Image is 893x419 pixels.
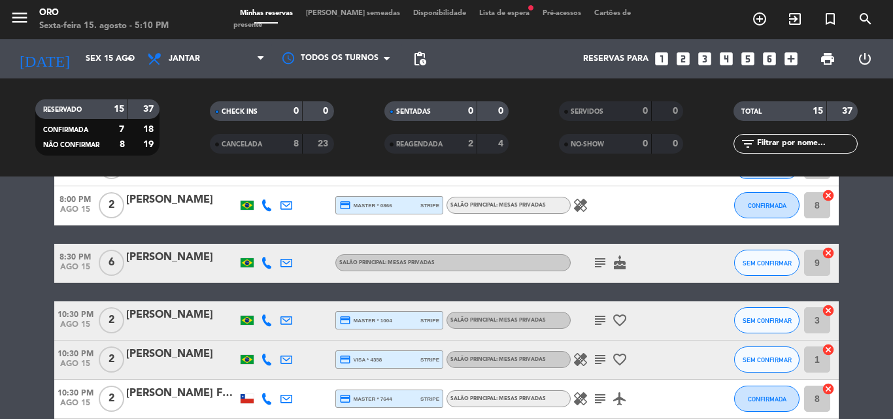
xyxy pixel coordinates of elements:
[450,357,546,362] span: Salão Principal: Mesas Privadas
[741,109,762,115] span: TOTAL
[822,304,835,317] i: cancel
[536,10,588,17] span: Pré-acessos
[734,250,800,276] button: SEM CONFIRMAR
[748,395,786,403] span: CONFIRMADA
[126,192,237,209] div: [PERSON_NAME]
[54,320,96,335] span: ago 15
[10,8,29,32] button: menu
[743,356,792,363] span: SEM CONFIRMAR
[339,314,392,326] span: master * 1004
[39,20,169,33] div: Sexta-feira 15. agosto - 5:10 PM
[734,346,800,373] button: SEM CONFIRMAR
[752,11,767,27] i: add_circle_outline
[43,127,88,133] span: CONFIRMADA
[673,107,681,116] strong: 0
[10,8,29,27] i: menu
[734,192,800,218] button: CONFIRMADA
[54,205,96,220] span: ago 15
[643,107,648,116] strong: 0
[527,4,535,12] span: fiber_manual_record
[299,10,407,17] span: [PERSON_NAME] semeadas
[822,189,835,202] i: cancel
[143,140,156,149] strong: 19
[143,105,156,114] strong: 37
[842,107,855,116] strong: 37
[450,396,546,401] span: Salão Principal: Mesas Privadas
[339,199,392,211] span: master * 0866
[592,312,608,328] i: subject
[734,307,800,333] button: SEM CONFIRMAR
[592,391,608,407] i: subject
[169,54,200,63] span: Jantar
[222,141,262,148] span: CANCELADA
[612,352,628,367] i: favorite_border
[592,352,608,367] i: subject
[592,255,608,271] i: subject
[498,107,506,116] strong: 0
[743,260,792,267] span: SEM CONFIRMAR
[99,386,124,412] span: 2
[323,107,331,116] strong: 0
[54,306,96,321] span: 10:30 PM
[571,141,604,148] span: NO-SHOW
[114,105,124,114] strong: 15
[339,393,351,405] i: credit_card
[233,10,299,17] span: Minhas reservas
[99,192,124,218] span: 2
[339,314,351,326] i: credit_card
[820,51,835,67] span: print
[396,141,443,148] span: REAGENDADA
[222,109,258,115] span: CHECK INS
[99,346,124,373] span: 2
[10,44,79,73] i: [DATE]
[822,382,835,395] i: cancel
[54,248,96,263] span: 8:30 PM
[748,202,786,209] span: CONFIRMADA
[734,386,800,412] button: CONFIRMADA
[339,354,382,365] span: visa * 4358
[318,139,331,148] strong: 23
[43,142,99,148] span: NÃO CONFIRMAR
[54,399,96,414] span: ago 15
[126,385,237,402] div: [PERSON_NAME] Ferrari
[339,260,435,265] span: Salão Principal: Mesas Privadas
[822,343,835,356] i: cancel
[573,352,588,367] i: healing
[498,139,506,148] strong: 4
[420,201,439,210] span: stripe
[783,50,800,67] i: add_box
[787,11,803,27] i: exit_to_app
[612,391,628,407] i: airplanemode_active
[822,246,835,260] i: cancel
[120,140,125,149] strong: 8
[294,139,299,148] strong: 8
[450,318,546,323] span: Salão Principal: Mesas Privadas
[43,107,82,113] span: RESERVADO
[294,107,299,116] strong: 0
[339,199,351,211] i: credit_card
[739,50,756,67] i: looks_5
[756,137,857,151] input: Filtrar por nome...
[673,139,681,148] strong: 0
[119,125,124,134] strong: 7
[573,197,588,213] i: healing
[126,307,237,324] div: [PERSON_NAME]
[39,7,169,20] div: Oro
[696,50,713,67] i: looks_3
[583,54,649,63] span: Reservas para
[612,255,628,271] i: cake
[468,107,473,116] strong: 0
[126,249,237,266] div: [PERSON_NAME]
[846,39,883,78] div: LOG OUT
[473,10,536,17] span: Lista de espera
[573,391,588,407] i: healing
[743,317,792,324] span: SEM CONFIRMAR
[54,345,96,360] span: 10:30 PM
[675,50,692,67] i: looks_two
[99,250,124,276] span: 6
[420,395,439,403] span: stripe
[450,203,546,208] span: Salão Principal: Mesas Privadas
[857,51,873,67] i: power_settings_new
[643,139,648,148] strong: 0
[143,125,156,134] strong: 18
